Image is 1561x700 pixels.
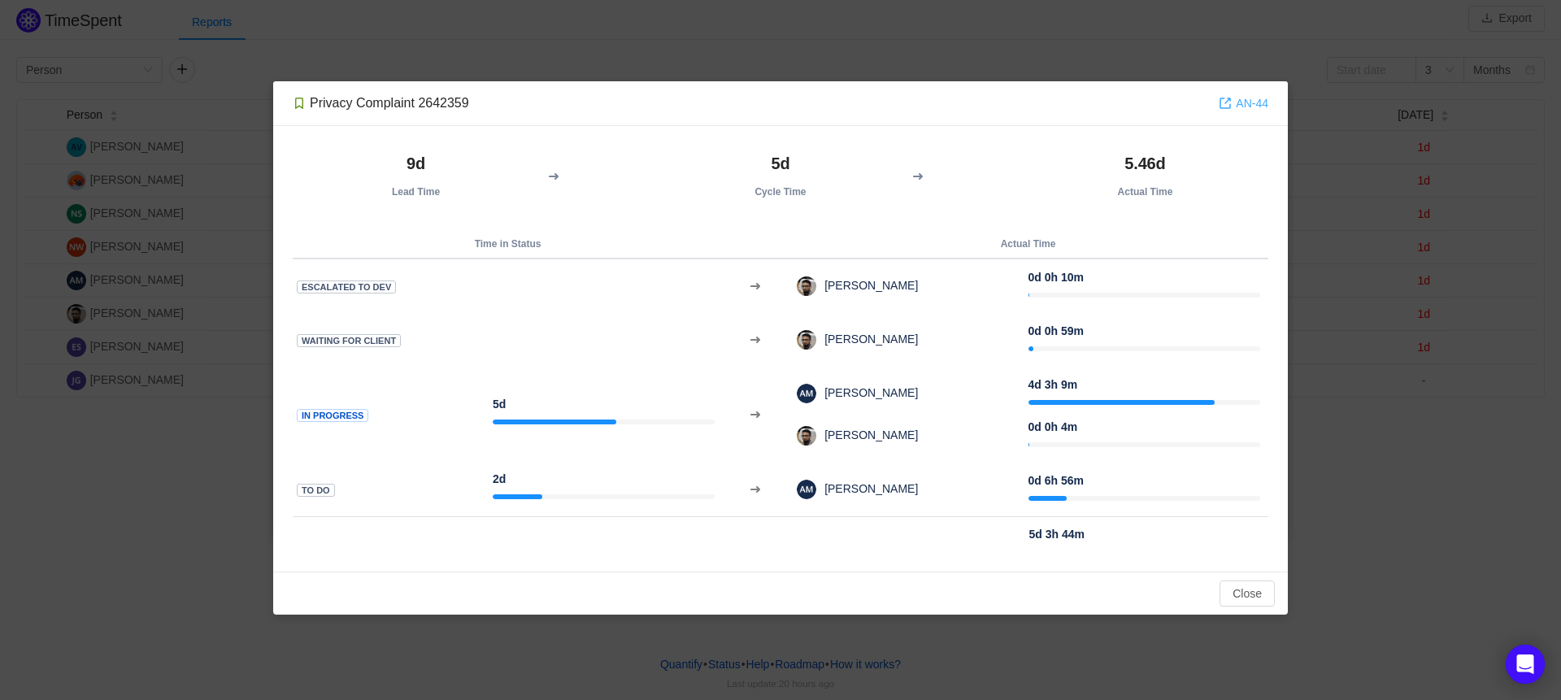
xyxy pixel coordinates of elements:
[297,334,401,348] span: Waiting for Client
[293,230,723,259] th: Time in Status
[1028,324,1084,337] strong: 0d 0h 59m
[797,480,816,499] img: e692e1dedfab36455315cd1b4e7533d9
[297,280,396,294] span: Escalated to Dev
[493,398,506,411] strong: 5d
[816,279,918,292] span: [PERSON_NAME]
[297,409,368,423] span: In Progress
[293,97,306,110] img: 10315
[297,484,335,498] span: To Do
[1029,528,1085,541] strong: 5d 3h 44m
[1022,146,1268,206] th: Actual Time
[771,154,789,172] strong: 5d
[493,472,506,485] strong: 2d
[1124,154,1165,172] strong: 5.46d
[797,384,816,403] img: e692e1dedfab36455315cd1b4e7533d9
[797,276,816,296] img: 698b00b56b1e77995e740e25971f3241
[1028,474,1084,487] strong: 0d 6h 56m
[657,146,903,206] th: Cycle Time
[293,146,539,206] th: Lead Time
[1220,580,1275,607] button: Close
[816,482,918,495] span: [PERSON_NAME]
[797,330,816,350] img: 698b00b56b1e77995e740e25971f3241
[1028,420,1078,433] strong: 0d 0h 4m
[797,426,816,446] img: 698b00b56b1e77995e740e25971f3241
[1506,645,1545,684] div: Open Intercom Messenger
[293,94,469,112] div: Privacy Complaint 2642359
[816,428,918,441] span: [PERSON_NAME]
[1028,271,1084,284] strong: 0d 0h 10m
[816,386,918,399] span: [PERSON_NAME]
[816,333,918,346] span: [PERSON_NAME]
[788,230,1268,259] th: Actual Time
[1028,378,1078,391] strong: 4d 3h 9m
[1219,94,1268,112] a: AN-44
[407,154,425,172] strong: 9d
